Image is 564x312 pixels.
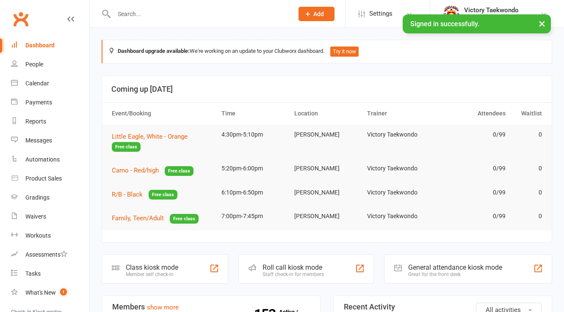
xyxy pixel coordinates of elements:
div: Workouts [25,232,51,239]
th: Trainer [363,103,436,124]
td: 7:00pm-7:45pm [218,206,290,226]
td: [PERSON_NAME] [290,159,363,178]
div: Tasks [25,270,41,277]
button: × [534,14,550,33]
td: 0/99 [436,125,509,145]
span: Free class [165,166,194,176]
th: Event/Booking [108,103,218,124]
div: Gradings [25,194,50,201]
th: Time [218,103,290,124]
span: Little Eagle, White - Orange [112,133,188,140]
div: Product Sales [25,175,62,182]
a: Messages [11,131,89,150]
div: Roll call kiosk mode [263,263,324,271]
div: Class kiosk mode [126,263,178,271]
td: 0 [509,125,546,145]
div: Waivers [25,213,46,220]
div: Assessments [25,251,67,258]
div: Payments [25,99,52,106]
div: People [25,61,43,68]
td: Victory Taekwondo [363,125,436,145]
div: What's New [25,289,56,296]
td: [PERSON_NAME] [290,206,363,226]
button: Camo - Red/highFree class [112,165,194,176]
td: 6:10pm-6:50pm [218,183,290,203]
span: Free class [149,190,177,200]
div: Messages [25,137,52,144]
button: R/B - BlackFree class [112,189,177,200]
td: 0/99 [436,206,509,226]
a: Calendar [11,74,89,93]
a: show more [147,304,179,311]
td: [PERSON_NAME] [290,183,363,203]
div: General attendance kiosk mode [408,263,502,271]
div: Great for the front desk [408,271,502,277]
span: 1 [60,288,67,296]
h3: Recent Activity [344,303,542,311]
button: Little Eagle, White - OrangeFree class [112,131,214,152]
a: Automations [11,150,89,169]
td: 0/99 [436,159,509,178]
td: 0 [509,159,546,178]
td: 0/99 [436,183,509,203]
a: Dashboard [11,36,89,55]
div: Automations [25,156,60,163]
span: Free class [170,214,199,224]
a: People [11,55,89,74]
span: Family, Teen/Adult [112,214,164,222]
div: Victory Taekwondo Academy [464,14,540,22]
th: Attendees [436,103,509,124]
strong: Dashboard upgrade available: [118,48,190,54]
span: Settings [369,4,393,23]
td: 4:30pm-5:10pm [218,125,290,145]
div: We're working on an update to your Clubworx dashboard. [102,40,552,63]
th: Waitlist [509,103,546,124]
h3: Members [112,303,310,311]
td: 5:20pm-6:00pm [218,159,290,178]
td: [PERSON_NAME] [290,125,363,145]
div: Dashboard [25,42,55,49]
span: Camo - Red/high [112,167,159,174]
td: Victory Taekwondo [363,183,436,203]
a: Workouts [11,226,89,245]
span: R/B - Black [112,191,143,198]
button: Add [299,7,335,21]
div: Calendar [25,80,49,87]
button: Family, Teen/AdultFree class [112,213,199,224]
input: Search... [111,8,288,20]
td: 0 [509,206,546,226]
button: Try it now [330,47,359,57]
td: Victory Taekwondo [363,206,436,226]
th: Location [290,103,363,124]
h3: Coming up [DATE] [111,85,542,93]
a: Clubworx [10,8,31,30]
div: Member self check-in [126,271,178,277]
a: Assessments [11,245,89,264]
span: Add [313,11,324,17]
a: Product Sales [11,169,89,188]
a: Gradings [11,188,89,207]
span: Free class [112,142,141,152]
a: Tasks [11,264,89,283]
div: Victory Taekwondo [464,6,540,14]
div: Staff check-in for members [263,271,324,277]
span: Signed in successfully. [410,20,479,28]
div: Reports [25,118,46,125]
td: 0 [509,183,546,203]
a: Reports [11,112,89,131]
a: What's New1 [11,283,89,302]
a: Payments [11,93,89,112]
img: thumb_image1542833429.png [443,5,460,22]
a: Waivers [11,207,89,226]
td: Victory Taekwondo [363,159,436,178]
